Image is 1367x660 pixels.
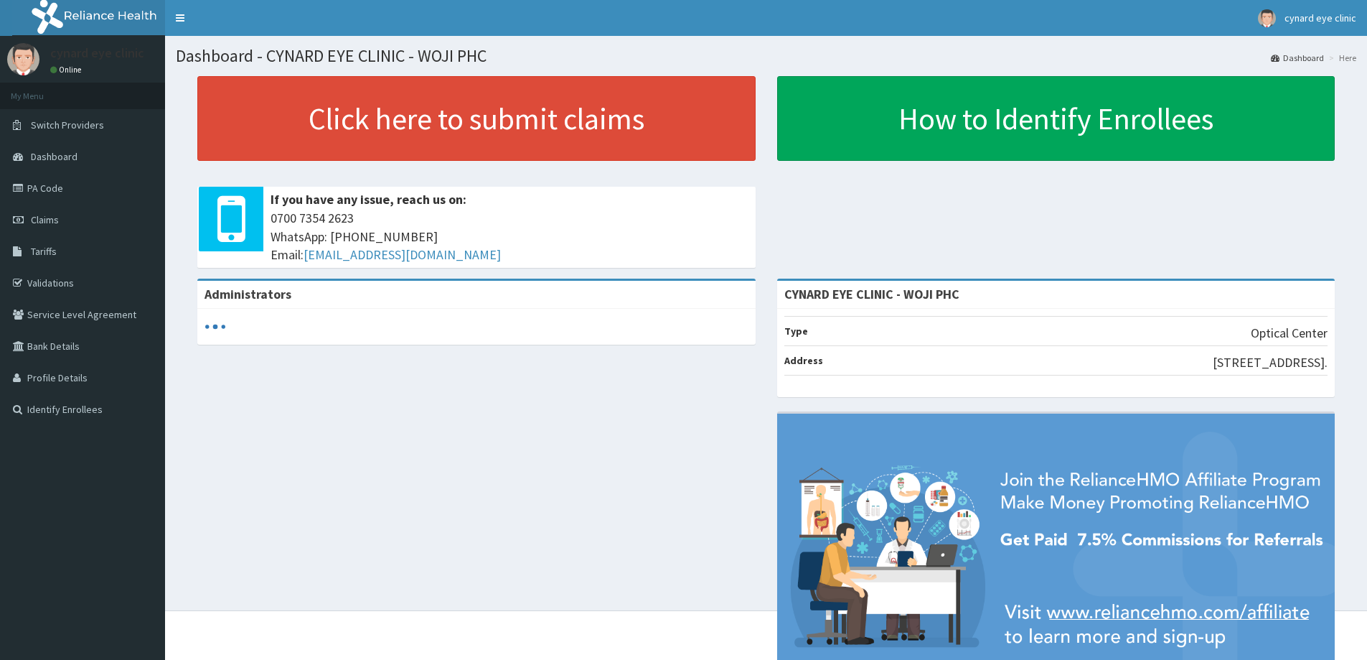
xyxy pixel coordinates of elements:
[1251,324,1328,343] p: Optical Center
[784,354,823,367] b: Address
[176,47,1356,65] h1: Dashboard - CYNARD EYE CLINIC - WOJI PHC
[1284,11,1356,24] span: cynard eye clinic
[31,245,57,258] span: Tariffs
[7,43,39,75] img: User Image
[205,286,291,302] b: Administrators
[205,316,226,338] svg: audio-loading
[31,118,104,131] span: Switch Providers
[1258,9,1276,27] img: User Image
[50,65,85,75] a: Online
[1271,52,1324,64] a: Dashboard
[777,76,1335,161] a: How to Identify Enrollees
[304,246,501,263] a: [EMAIL_ADDRESS][DOMAIN_NAME]
[197,76,756,161] a: Click here to submit claims
[31,150,77,163] span: Dashboard
[784,286,959,302] strong: CYNARD EYE CLINIC - WOJI PHC
[31,213,59,226] span: Claims
[271,209,748,264] span: 0700 7354 2623 WhatsApp: [PHONE_NUMBER] Email:
[784,325,808,338] b: Type
[271,191,466,208] b: If you have any issue, reach us on:
[50,47,144,60] p: cynard eye clinic
[1325,52,1356,64] li: Here
[1213,353,1328,372] p: [STREET_ADDRESS].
